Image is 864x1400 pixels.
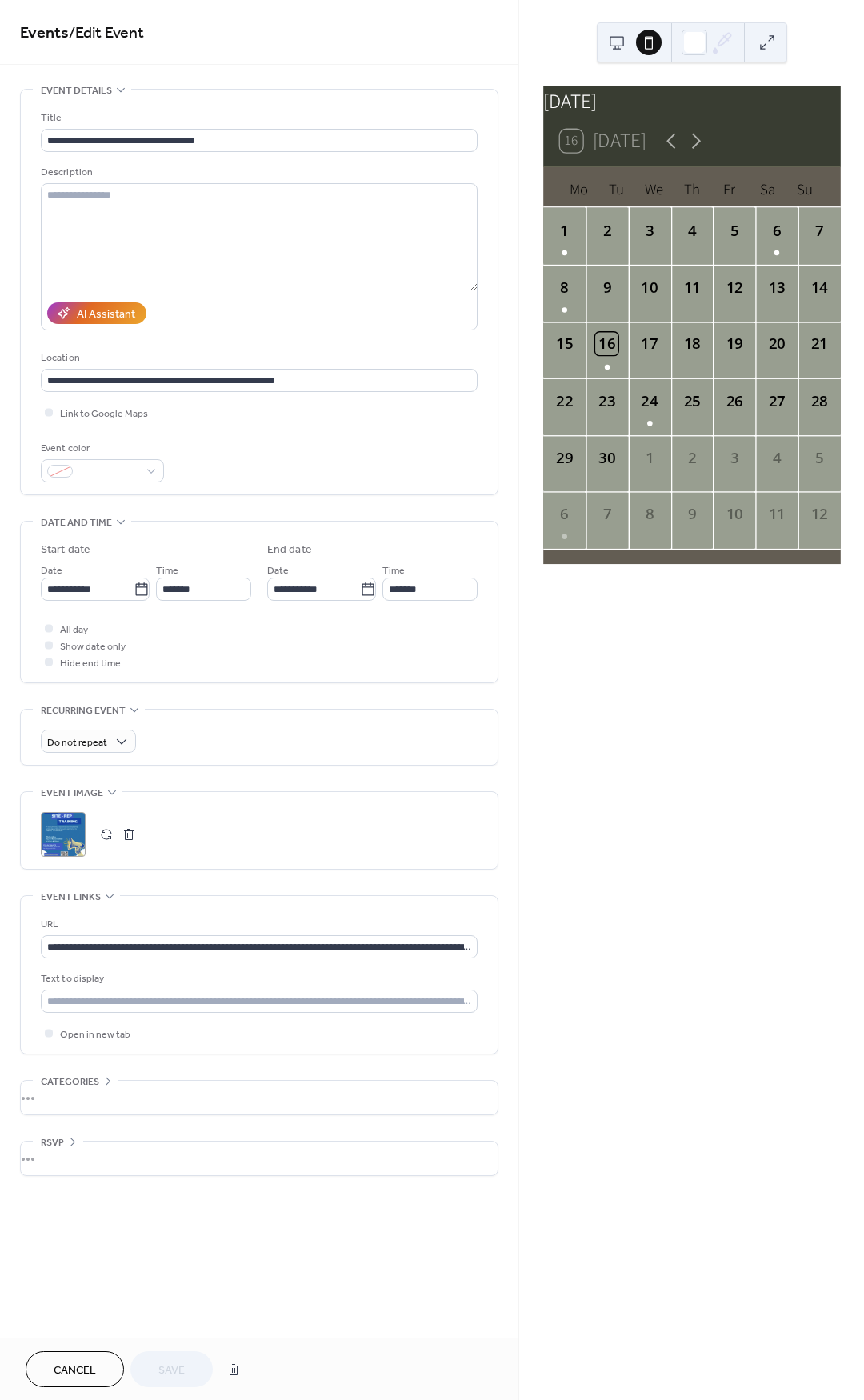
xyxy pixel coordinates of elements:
[680,219,702,242] div: 4
[156,562,178,579] span: Time
[595,390,618,412] div: 23
[60,406,148,422] span: Link to Google Maps
[382,562,405,579] span: Time
[723,503,746,526] div: 10
[638,333,660,355] div: 17
[638,446,660,469] div: 1
[41,350,474,366] div: Location
[41,785,103,802] span: Event image
[673,166,710,207] div: Th
[808,276,830,298] div: 14
[595,503,618,526] div: 7
[41,702,126,719] span: Recurring event
[723,446,746,469] div: 3
[41,440,161,457] div: Event color
[766,333,788,355] div: 20
[60,1026,130,1043] span: Open in new tab
[598,166,635,207] div: Tu
[41,812,86,857] div: ;
[553,390,575,412] div: 22
[638,219,660,242] div: 3
[41,82,112,99] span: Event details
[635,166,673,207] div: We
[723,219,746,242] div: 5
[41,1074,99,1090] span: Categories
[808,446,830,469] div: 5
[638,390,660,412] div: 24
[41,164,474,181] div: Description
[41,889,101,906] span: Event links
[41,110,474,126] div: Title
[680,503,702,526] div: 9
[553,276,575,298] div: 8
[723,333,746,355] div: 19
[595,446,618,469] div: 30
[808,503,830,526] div: 12
[41,1134,64,1151] span: RSVP
[595,276,618,298] div: 9
[20,18,69,49] a: Events
[680,276,702,298] div: 11
[786,166,823,207] div: Su
[77,306,135,323] div: AI Assistant
[267,542,312,558] div: End date
[723,390,746,412] div: 26
[638,503,660,526] div: 8
[638,276,660,298] div: 10
[60,638,126,655] span: Show date only
[21,1081,498,1114] div: •••
[60,655,121,672] span: Hide end time
[680,333,702,355] div: 18
[808,219,830,242] div: 7
[559,166,597,207] div: Mo
[47,734,107,752] span: Do not repeat
[808,333,830,355] div: 21
[47,302,146,324] button: AI Assistant
[595,219,618,242] div: 2
[553,446,575,469] div: 29
[41,542,90,558] div: Start date
[766,503,788,526] div: 11
[723,276,746,298] div: 12
[543,86,841,115] div: [DATE]
[54,1362,96,1379] span: Cancel
[41,916,474,933] div: URL
[748,166,786,207] div: Sa
[808,390,830,412] div: 28
[680,446,702,469] div: 2
[766,219,788,242] div: 6
[69,18,144,49] span: / Edit Event
[41,562,62,579] span: Date
[553,333,575,355] div: 15
[766,276,788,298] div: 13
[680,390,702,412] div: 25
[26,1351,124,1387] button: Cancel
[766,390,788,412] div: 27
[21,1142,498,1175] div: •••
[60,622,88,638] span: All day
[553,219,575,242] div: 1
[595,333,618,355] div: 16
[766,446,788,469] div: 4
[267,562,289,579] span: Date
[553,503,575,526] div: 6
[41,514,112,531] span: Date and time
[710,166,748,207] div: Fr
[41,970,474,987] div: Text to display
